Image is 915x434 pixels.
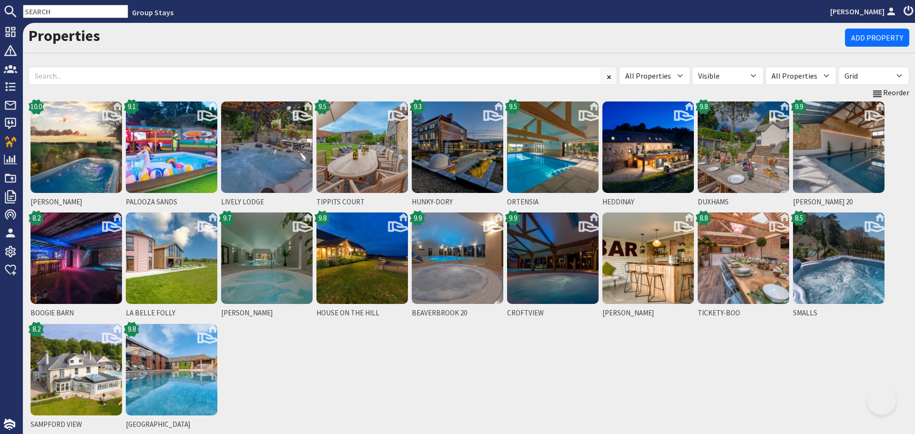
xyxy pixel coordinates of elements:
span: TICKETY-BOO [698,308,789,319]
img: CROFTVIEW's icon [507,212,599,304]
a: DUXHAMS9.8 [696,100,791,211]
img: TIPPITS COURT's icon [316,101,408,193]
span: HOUSE ON THE HILL [316,308,408,319]
img: LA BELLE FOLLY's icon [126,212,217,304]
a: [PERSON_NAME] [830,6,898,17]
a: BEAVERBROOK 209.9 [410,211,505,322]
span: 9.5 [318,101,326,112]
img: HOUSE ON THE HILL's icon [316,212,408,304]
a: HUNKY-DORY9.3 [410,100,505,211]
input: Search... [29,67,601,85]
a: [PERSON_NAME] 209.9 [791,100,886,211]
span: TIPPITS COURT [316,197,408,208]
img: RIDGEVIEW's icon [126,324,217,415]
span: ORTENSIA [507,197,599,208]
span: HUNKY-DORY [412,197,503,208]
img: BOOGIE BARN's icon [30,212,122,304]
a: CROFTVIEW9.9 [505,211,600,322]
a: LIVELY LODGE [219,100,315,211]
a: Reorder [872,87,909,99]
span: 9.1 [128,101,136,112]
img: DUXHAMS's icon [698,101,789,193]
a: [PERSON_NAME]10.0 [29,100,124,211]
span: 8.8 [700,213,708,224]
img: ORTENSIA's icon [507,101,599,193]
a: BOOGIE BARN8.2 [29,211,124,322]
a: HOUSE ON THE HILL9.8 [315,211,410,322]
span: 9.8 [318,213,326,224]
span: 8.2 [32,324,41,335]
span: 8.2 [32,213,41,224]
a: PALOOZA SANDS9.1 [124,100,219,211]
span: DUXHAMS [698,197,789,208]
span: LIVELY LODGE [221,197,313,208]
span: [PERSON_NAME] [602,308,694,319]
input: SEARCH [23,5,128,18]
span: SAMPFORD VIEW [30,419,122,430]
a: TIPPITS COURT9.5 [315,100,410,211]
img: CHURCHILL 20's icon [793,101,884,193]
img: HEDDINAY's icon [602,101,694,193]
a: Group Stays [132,8,173,17]
span: 9.9 [509,213,517,224]
span: 8.5 [795,213,803,224]
span: [PERSON_NAME] 20 [793,197,884,208]
a: SMALLS8.5 [791,211,886,322]
a: Properties [29,26,100,45]
a: [GEOGRAPHIC_DATA]9.8 [124,322,219,434]
img: LIVELY LODGE's icon [221,101,313,193]
span: BOOGIE BARN [30,308,122,319]
span: 9.7 [223,213,231,224]
span: [GEOGRAPHIC_DATA] [126,419,217,430]
a: SAMPFORD VIEW8.2 [29,322,124,434]
span: SMALLS [793,308,884,319]
img: HUNKY-DORY's icon [412,101,503,193]
img: PALOOZA SANDS's icon [126,101,217,193]
a: Add Property [845,29,909,47]
span: 9.5 [509,101,517,112]
span: 9.8 [700,101,708,112]
a: [PERSON_NAME]9.7 [219,211,315,322]
img: BELLUS's icon [30,101,122,193]
a: LA BELLE FOLLY [124,211,219,322]
a: ORTENSIA9.5 [505,100,600,211]
iframe: Toggle Customer Support [867,386,896,415]
a: TICKETY-BOO8.8 [696,211,791,322]
span: HEDDINAY [602,197,694,208]
img: SAMPFORD VIEW's icon [30,324,122,415]
img: SMALLS's icon [793,212,884,304]
span: PALOOZA SANDS [126,197,217,208]
span: 9.9 [414,213,422,224]
span: 9.8 [128,324,136,335]
span: CROFTVIEW [507,308,599,319]
img: KINGSHAY BARTON's icon [221,212,313,304]
span: 9.3 [414,101,422,112]
a: [PERSON_NAME] [600,211,696,322]
img: staytech_i_w-64f4e8e9ee0a9c174fd5317b4b171b261742d2d393467e5bdba4413f4f884c10.svg [4,419,15,430]
img: TICKETY-BOO's icon [698,212,789,304]
span: BEAVERBROOK 20 [412,308,503,319]
span: 9.9 [795,101,803,112]
span: 10.0 [30,101,42,112]
a: HEDDINAY [600,100,696,211]
img: ADE SHINDY's icon [602,212,694,304]
span: LA BELLE FOLLY [126,308,217,319]
span: [PERSON_NAME] [30,197,122,208]
span: [PERSON_NAME] [221,308,313,319]
img: BEAVERBROOK 20's icon [412,212,503,304]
